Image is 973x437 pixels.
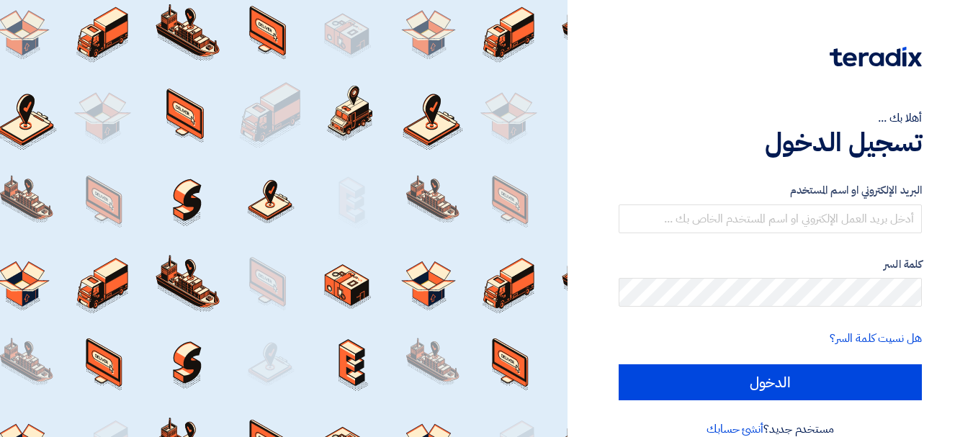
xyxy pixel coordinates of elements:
img: Teradix logo [830,47,922,67]
h1: تسجيل الدخول [619,127,922,158]
label: كلمة السر [619,256,922,273]
a: هل نسيت كلمة السر؟ [830,330,922,347]
input: أدخل بريد العمل الإلكتروني او اسم المستخدم الخاص بك ... [619,204,922,233]
label: البريد الإلكتروني او اسم المستخدم [619,182,922,199]
input: الدخول [619,364,922,400]
div: أهلا بك ... [619,109,922,127]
